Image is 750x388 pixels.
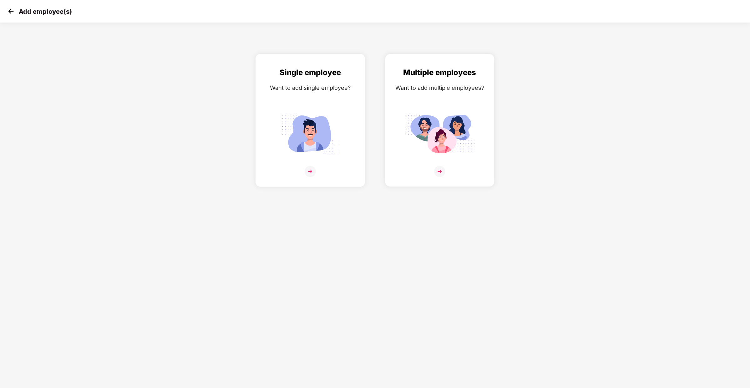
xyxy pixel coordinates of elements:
[275,109,345,158] img: svg+xml;base64,PHN2ZyB4bWxucz0iaHR0cDovL3d3dy53My5vcmcvMjAwMC9zdmciIGlkPSJTaW5nbGVfZW1wbG95ZWUiIH...
[19,8,72,15] p: Add employee(s)
[405,109,475,158] img: svg+xml;base64,PHN2ZyB4bWxucz0iaHR0cDovL3d3dy53My5vcmcvMjAwMC9zdmciIGlkPSJNdWx0aXBsZV9lbXBsb3llZS...
[392,83,488,92] div: Want to add multiple employees?
[305,166,316,177] img: svg+xml;base64,PHN2ZyB4bWxucz0iaHR0cDovL3d3dy53My5vcmcvMjAwMC9zdmciIHdpZHRoPSIzNiIgaGVpZ2h0PSIzNi...
[392,67,488,79] div: Multiple employees
[6,7,16,16] img: svg+xml;base64,PHN2ZyB4bWxucz0iaHR0cDovL3d3dy53My5vcmcvMjAwMC9zdmciIHdpZHRoPSIzMCIgaGVpZ2h0PSIzMC...
[262,83,358,92] div: Want to add single employee?
[434,166,445,177] img: svg+xml;base64,PHN2ZyB4bWxucz0iaHR0cDovL3d3dy53My5vcmcvMjAwMC9zdmciIHdpZHRoPSIzNiIgaGVpZ2h0PSIzNi...
[262,67,358,79] div: Single employee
